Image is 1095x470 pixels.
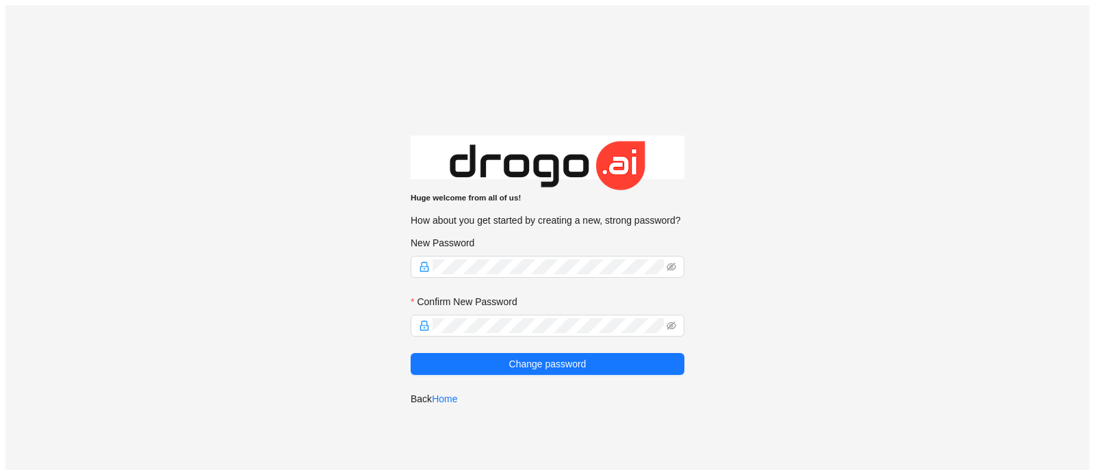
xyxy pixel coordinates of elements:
[445,135,650,195] img: hera logo
[433,318,664,333] input: Confirm New Password
[411,294,527,309] label: Confirm New Password
[411,215,684,226] p: How about you get started by creating a new, strong password?
[411,393,432,404] span: Back
[667,321,676,330] span: eye-invisible
[411,235,484,250] label: New Password
[419,261,430,272] span: lock
[667,262,676,272] span: eye-invisible
[509,356,587,371] span: Change password
[411,193,684,202] h5: Huge welcome from all of us!
[411,353,684,375] button: Change password
[419,320,430,331] span: lock
[432,393,457,404] a: Home
[433,259,664,274] input: New Password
